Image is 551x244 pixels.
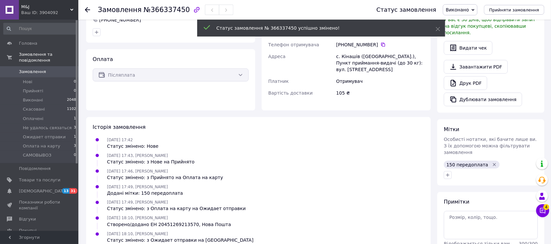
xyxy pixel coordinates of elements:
span: [DATE] 18:10, [PERSON_NAME] [107,216,168,221]
div: Статус змінено: з Прийнято на Оплата на карту [107,174,223,181]
a: Друк PDF [444,76,487,90]
div: 105 ₴ [335,87,426,99]
button: Дублювати замовлення [444,93,522,106]
span: Показники роботи компанії [19,199,60,211]
span: 1102 [67,106,76,112]
span: Повідомлення [19,166,51,172]
span: [DEMOGRAPHIC_DATA] [19,188,67,194]
span: Відгуки [19,216,36,222]
span: Платник [268,79,289,84]
div: [PHONE_NUMBER] [336,41,424,48]
span: 3 [74,125,76,131]
span: [DATE] 17:42 [107,138,133,142]
span: Замовлення [98,6,142,14]
a: Завантажити PDF [444,60,508,74]
div: Ваш ID: 3904092 [21,10,78,16]
div: Статус змінено: Нове [107,143,159,149]
span: Особисті нотатки, які бачите лише ви. З їх допомогою можна фільтрувати замовлення [444,137,537,155]
span: Мітки [444,126,460,132]
span: Оплачені [23,116,43,122]
div: Статус замовлення № 366337450 успішно змінено! [216,25,419,31]
span: Замовлення [19,69,46,75]
span: [DATE] 17:49, [PERSON_NAME] [107,200,168,205]
span: Скасовані [23,106,45,112]
span: Нові [23,79,32,85]
span: [DATE] 17:46, [PERSON_NAME] [107,169,168,174]
div: Статус змінено: з Ожидает отправки на [GEOGRAPHIC_DATA] [107,237,254,244]
div: Створено/додано ЕН 20451269213570, Нова Пошта [107,221,231,228]
span: Товари та послуги [19,177,60,183]
div: Статус замовлення [376,7,436,13]
span: M&J [21,4,70,10]
span: 0 [74,88,76,94]
div: с. Кінашів ([GEOGRAPHIC_DATA].), Пункт приймання-видачі (до 30 кг): вул. [STREET_ADDRESS] [335,51,426,75]
span: Прийняті [23,88,43,94]
span: Замовлення та повідомлення [19,52,78,63]
span: 13 [62,188,70,194]
span: Телефон отримувача [268,42,319,47]
div: Статус змінено: з Нове на Прийнято [107,159,195,165]
span: [DATE] 17:49, [PERSON_NAME] [107,185,168,189]
div: [PHONE_NUMBER] [99,17,142,23]
span: Не удалось связаться [23,125,71,131]
span: 3 [74,143,76,149]
span: Оплата [93,56,113,62]
span: Прийняти замовлення [489,8,539,12]
span: 0 [74,79,76,85]
span: №366337450 [144,6,190,14]
span: Покупці [19,228,37,234]
span: Адреса [268,54,286,59]
span: Виконано [446,7,469,12]
span: САМОВЫВОЗ [23,152,51,158]
span: 0 [74,152,76,158]
span: 31 [70,188,77,194]
div: Додані мітки: 150 передоплата [107,190,183,196]
span: [DATE] 18:10, [PERSON_NAME] [107,232,168,236]
span: Головна [19,40,37,46]
button: Прийняти замовлення [484,5,544,15]
span: Ожидает отправки [23,134,66,140]
span: 4 [543,204,549,210]
span: 150 передоплата [447,162,488,167]
span: 1 [74,116,76,122]
span: Виконані [23,97,43,103]
span: 2048 [67,97,76,103]
span: [DATE] 17:43, [PERSON_NAME] [107,153,168,158]
div: Отримувач [335,75,426,87]
div: Статус змінено: з Оплата на карту на Ожидает отправки [107,206,246,212]
span: Примітки [444,199,469,205]
div: Повернутися назад [85,7,90,13]
span: Оплата на карту [23,143,60,149]
span: Вартість доставки [268,90,313,96]
button: Чат з покупцем4 [536,204,549,217]
span: 1 [74,134,76,140]
svg: Видалити мітку [492,162,497,167]
span: У вас є 30 днів, щоб відправити запит на відгук покупцеві, скопіювавши посилання. [444,17,536,35]
input: Пошук [3,23,77,35]
span: Історія замовлення [93,124,146,130]
button: Видати чек [444,41,493,55]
